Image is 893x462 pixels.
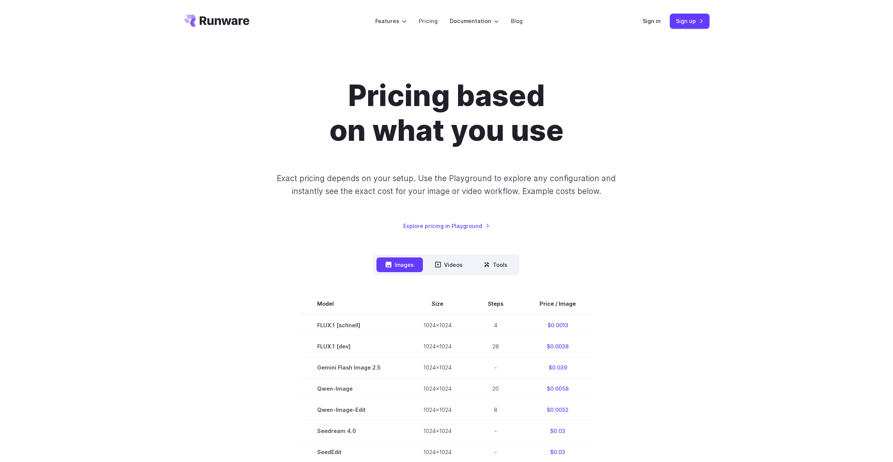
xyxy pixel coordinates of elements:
td: 28 [470,336,521,357]
td: 1024x1024 [405,420,470,442]
td: Qwen-Image-Edit [299,399,405,420]
td: $0.039 [521,357,594,378]
button: Tools [475,257,517,272]
td: 1024x1024 [405,399,470,420]
td: 1024x1024 [405,357,470,378]
p: Exact pricing depends on your setup. Use the Playground to explore any configuration and instantl... [262,172,630,197]
td: 1024x1024 [405,336,470,357]
td: - [470,357,521,378]
th: Price / Image [521,293,594,314]
a: Blog [511,17,523,25]
td: $0.0013 [521,314,594,336]
a: Sign up [670,14,709,28]
td: FLUX.1 [dev] [299,336,405,357]
td: 8 [470,399,521,420]
td: 1024x1024 [405,314,470,336]
a: Explore pricing in Playground [403,222,490,230]
td: 20 [470,378,521,399]
label: Features [375,17,407,25]
button: Videos [426,257,472,272]
a: Sign in [643,17,661,25]
td: 4 [470,314,521,336]
td: $0.0032 [521,399,594,420]
td: FLUX.1 [schnell] [299,314,405,336]
th: Size [405,293,470,314]
td: Qwen-Image [299,378,405,399]
td: $0.0058 [521,378,594,399]
td: $0.03 [521,420,594,442]
th: Steps [470,293,521,314]
td: Seedream 4.0 [299,420,405,442]
button: Images [376,257,423,272]
a: Pricing [419,17,438,25]
th: Model [299,293,405,314]
h1: Pricing based on what you use [236,79,657,148]
label: Documentation [450,17,499,25]
td: $0.0038 [521,336,594,357]
td: - [470,420,521,442]
span: Gemini Flash Image 2.5 [317,363,387,372]
td: 1024x1024 [405,378,470,399]
a: Go to / [184,15,250,27]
